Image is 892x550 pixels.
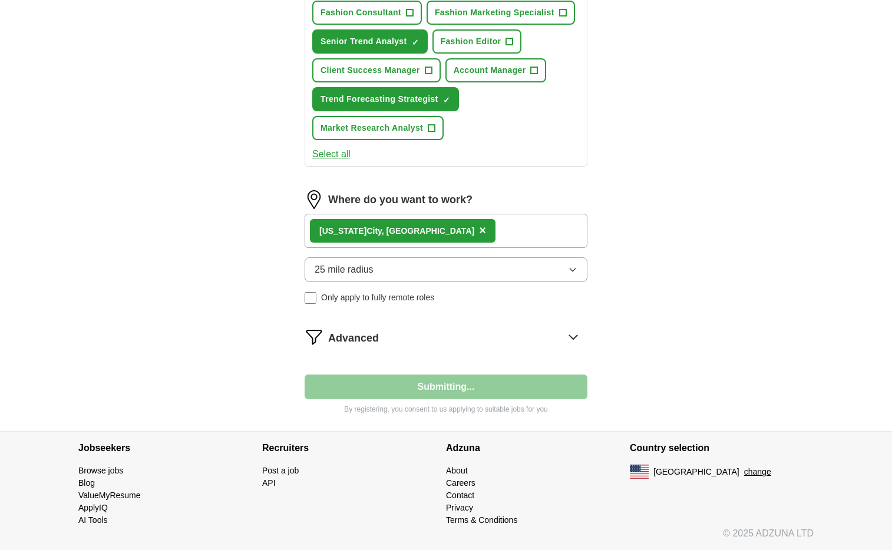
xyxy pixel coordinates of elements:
span: Only apply to fully remote roles [321,291,434,304]
button: 25 mile radius [305,257,587,282]
button: × [479,222,486,240]
span: Fashion Marketing Specialist [435,6,554,19]
span: Fashion Editor [441,35,501,48]
a: Post a job [262,466,299,475]
a: Terms & Conditions [446,515,517,525]
img: location.png [305,190,323,209]
a: About [446,466,468,475]
a: ApplyIQ [78,503,108,512]
a: Careers [446,478,475,488]
button: Market Research Analyst [312,116,444,140]
button: Account Manager [445,58,547,82]
a: Browse jobs [78,466,123,475]
img: US flag [630,465,649,479]
button: Trend Forecasting Strategist✓ [312,87,459,111]
button: Select all [312,147,351,161]
span: 25 mile radius [315,263,374,277]
a: AI Tools [78,515,108,525]
span: Fashion Consultant [321,6,401,19]
a: Blog [78,478,95,488]
a: Privacy [446,503,473,512]
strong: [US_STATE] [319,226,366,236]
span: ✓ [443,95,450,105]
button: Client Success Manager [312,58,441,82]
h4: Country selection [630,432,814,465]
button: change [744,466,771,478]
button: Fashion Editor [432,29,522,54]
a: ValueMyResume [78,491,141,500]
span: Market Research Analyst [321,122,423,134]
span: [GEOGRAPHIC_DATA] [653,466,739,478]
span: Trend Forecasting Strategist [321,93,438,105]
p: By registering, you consent to us applying to suitable jobs for you [305,404,587,415]
button: Fashion Consultant [312,1,422,25]
span: Advanced [328,330,379,346]
span: Account Manager [454,64,526,77]
span: Senior Trend Analyst [321,35,407,48]
span: ✓ [412,38,419,47]
a: API [262,478,276,488]
button: Submitting... [305,375,587,399]
img: filter [305,327,323,346]
input: Only apply to fully remote roles [305,292,316,304]
div: City, [GEOGRAPHIC_DATA] [319,225,474,237]
button: Fashion Marketing Specialist [427,1,575,25]
span: Client Success Manager [321,64,420,77]
div: © 2025 ADZUNA LTD [69,526,823,550]
button: Senior Trend Analyst✓ [312,29,428,54]
a: Contact [446,491,474,500]
span: × [479,224,486,237]
label: Where do you want to work? [328,192,473,208]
